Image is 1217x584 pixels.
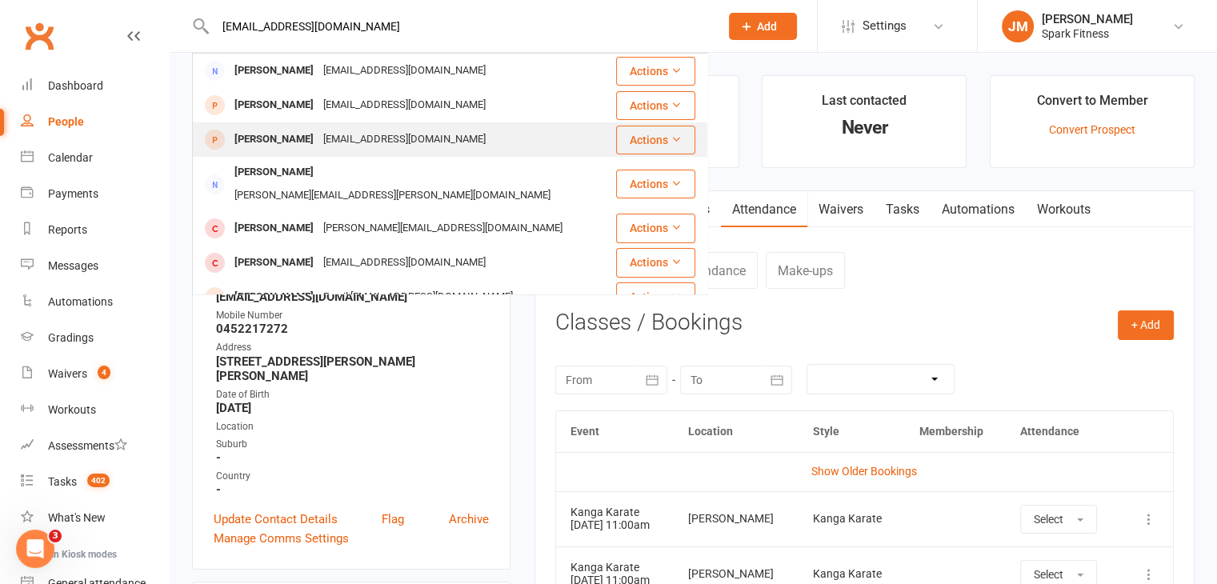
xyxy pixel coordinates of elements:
[318,59,490,82] div: [EMAIL_ADDRESS][DOMAIN_NAME]
[21,176,169,212] a: Payments
[1049,123,1135,136] a: Convert Prospect
[21,356,169,392] a: Waivers 4
[1006,411,1121,452] th: Attendance
[214,529,349,548] a: Manage Comms Settings
[216,290,489,304] strong: [EMAIL_ADDRESS][DOMAIN_NAME]
[216,340,489,355] div: Address
[1020,505,1097,534] button: Select
[813,568,891,580] div: Kanga Karate
[210,15,708,38] input: Search...
[904,411,1005,452] th: Membership
[214,510,338,529] a: Update Contact Details
[382,510,404,529] a: Flag
[48,79,103,92] div: Dashboard
[216,354,489,383] strong: [STREET_ADDRESS][PERSON_NAME][PERSON_NAME]
[616,282,695,311] button: Actions
[556,491,674,546] td: [DATE] 11:00am
[216,322,489,336] strong: 0452217272
[616,126,695,154] button: Actions
[616,57,695,86] button: Actions
[230,128,318,151] div: [PERSON_NAME]
[216,469,489,484] div: Country
[688,513,784,525] div: [PERSON_NAME]
[1042,26,1133,41] div: Spark Fitness
[1037,90,1148,119] div: Convert to Member
[216,437,489,452] div: Suburb
[1042,12,1133,26] div: [PERSON_NAME]
[21,464,169,500] a: Tasks 402
[1002,10,1034,42] div: JM
[216,308,489,323] div: Mobile Number
[1034,513,1063,526] span: Select
[230,184,555,207] div: [PERSON_NAME][EMAIL_ADDRESS][PERSON_NAME][DOMAIN_NAME]
[230,251,318,274] div: [PERSON_NAME]
[813,513,891,525] div: Kanga Karate
[216,419,489,434] div: Location
[318,286,518,309] div: Email:[EMAIL_ADDRESS][DOMAIN_NAME]
[570,562,659,574] div: Kanga Karate
[449,510,489,529] a: Archive
[21,248,169,284] a: Messages
[811,465,917,478] a: Show Older Bookings
[48,403,96,416] div: Workouts
[721,191,807,228] a: Attendance
[318,251,490,274] div: [EMAIL_ADDRESS][DOMAIN_NAME]
[1034,568,1063,581] span: Select
[48,187,98,200] div: Payments
[777,119,951,136] div: Never
[230,59,318,82] div: [PERSON_NAME]
[616,170,695,198] button: Actions
[616,248,695,277] button: Actions
[875,191,931,228] a: Tasks
[21,428,169,464] a: Assessments
[318,217,567,240] div: [PERSON_NAME][EMAIL_ADDRESS][DOMAIN_NAME]
[230,217,318,240] div: [PERSON_NAME]
[19,16,59,56] a: Clubworx
[48,475,77,488] div: Tasks
[230,286,318,309] div: [PERSON_NAME]
[674,411,799,452] th: Location
[216,387,489,402] div: Date of Birth
[318,128,490,151] div: [EMAIL_ADDRESS][DOMAIN_NAME]
[766,252,845,289] a: Make-ups
[616,214,695,242] button: Actions
[98,366,110,379] span: 4
[48,511,106,524] div: What's New
[616,91,695,120] button: Actions
[48,439,127,452] div: Assessments
[729,13,797,40] button: Add
[87,474,110,487] span: 402
[863,8,907,44] span: Settings
[21,500,169,536] a: What's New
[48,223,87,236] div: Reports
[822,90,907,119] div: Last contacted
[49,530,62,542] span: 3
[216,450,489,465] strong: -
[931,191,1026,228] a: Automations
[16,530,54,568] iframe: Intercom live chat
[21,104,169,140] a: People
[48,331,94,344] div: Gradings
[230,161,318,184] div: [PERSON_NAME]
[48,367,87,380] div: Waivers
[48,151,93,164] div: Calendar
[21,212,169,248] a: Reports
[48,259,98,272] div: Messages
[688,568,784,580] div: [PERSON_NAME]
[807,191,875,228] a: Waivers
[799,411,905,452] th: Style
[21,140,169,176] a: Calendar
[21,284,169,320] a: Automations
[21,320,169,356] a: Gradings
[570,506,659,518] div: Kanga Karate
[48,295,113,308] div: Automations
[555,310,1174,335] h3: Classes / Bookings
[216,482,489,497] strong: -
[230,94,318,117] div: [PERSON_NAME]
[757,20,777,33] span: Add
[556,411,674,452] th: Event
[318,94,490,117] div: [EMAIL_ADDRESS][DOMAIN_NAME]
[1026,191,1102,228] a: Workouts
[21,68,169,104] a: Dashboard
[216,401,489,415] strong: [DATE]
